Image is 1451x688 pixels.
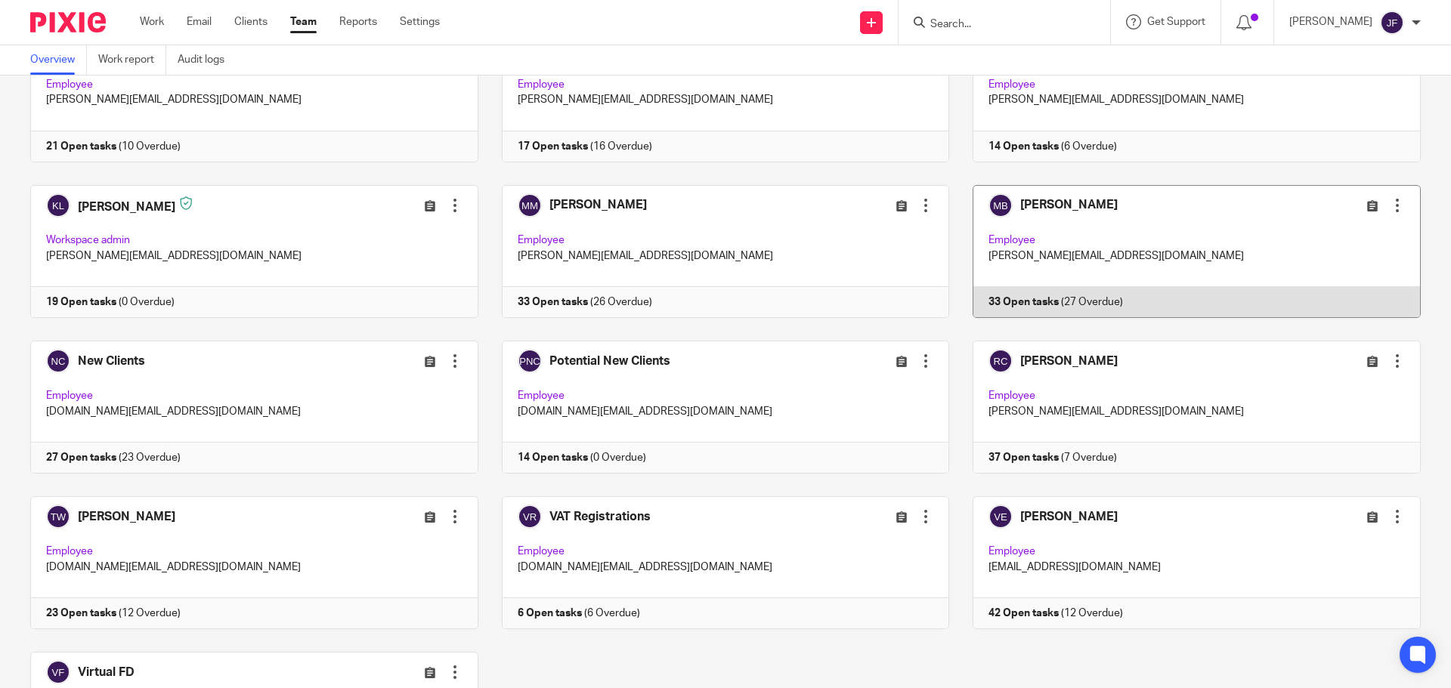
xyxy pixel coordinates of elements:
[98,45,166,75] a: Work report
[290,14,317,29] a: Team
[1289,14,1372,29] p: [PERSON_NAME]
[140,14,164,29] a: Work
[234,14,268,29] a: Clients
[1380,11,1404,35] img: svg%3E
[30,12,106,32] img: Pixie
[929,18,1065,32] input: Search
[30,45,87,75] a: Overview
[178,45,236,75] a: Audit logs
[187,14,212,29] a: Email
[400,14,440,29] a: Settings
[339,14,377,29] a: Reports
[1147,17,1205,27] span: Get Support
